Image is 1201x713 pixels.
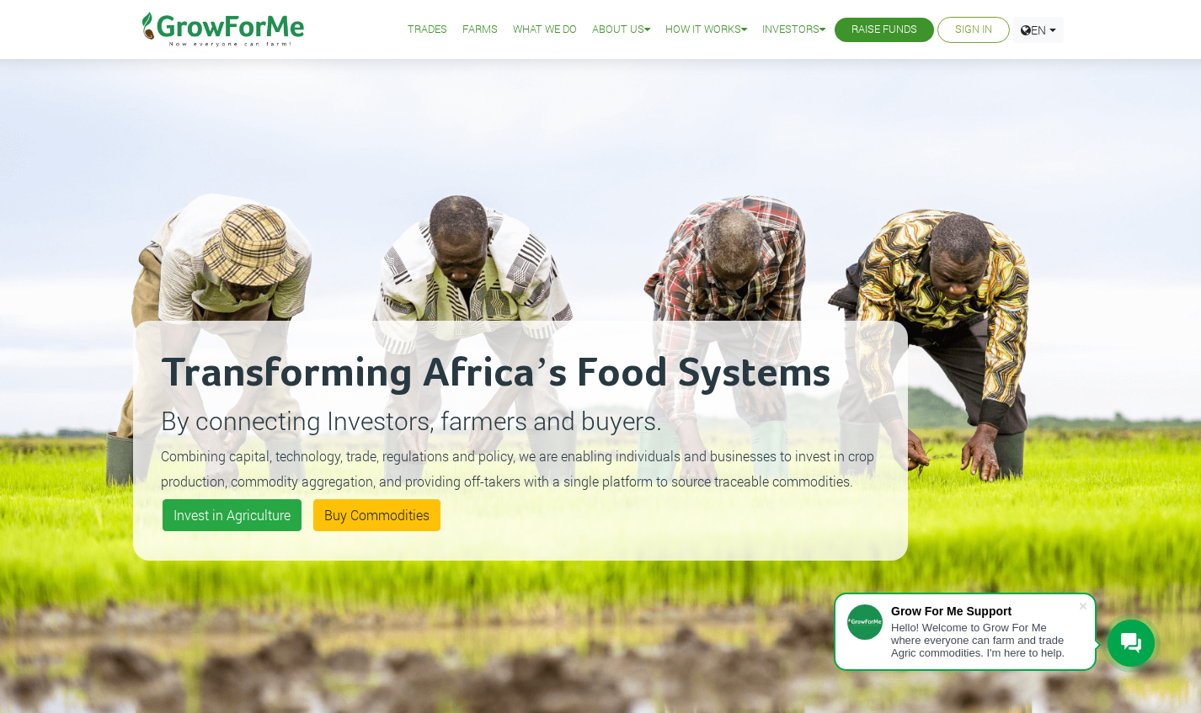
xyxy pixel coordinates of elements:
a: Buy Commodities [313,499,440,531]
a: Trades [408,21,447,39]
a: Investors [762,21,825,39]
div: Grow For Me Support [891,604,1078,618]
a: Raise Funds [851,21,917,39]
a: How it Works [665,21,747,39]
h2: Transforming Africa’s Food Systems [161,349,880,399]
a: EN [1013,17,1064,43]
p: By connecting Investors, farmers and buyers. [161,402,880,439]
a: Invest in Agriculture [163,499,302,531]
a: About Us [592,21,650,39]
a: Farms [462,21,498,39]
small: Combining capital, technology, trade, regulations and policy, we are enabling individuals and bus... [161,447,874,490]
div: Hello! Welcome to Grow For Me where everyone can farm and trade Agric commodities. I'm here to help. [891,621,1078,659]
a: Sign In [955,21,992,39]
a: What We Do [513,21,577,39]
